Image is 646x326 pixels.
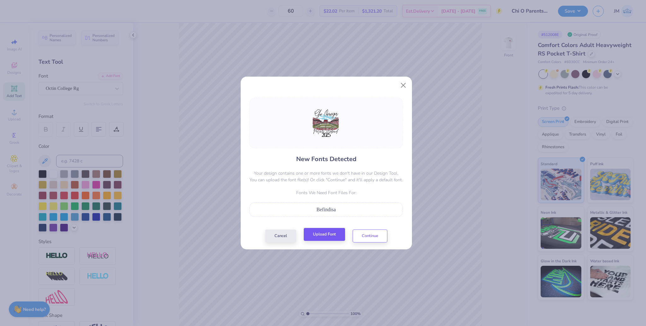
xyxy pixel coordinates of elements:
h4: New Fonts Detected [296,154,356,164]
button: Close [397,79,409,91]
button: Cancel [265,230,296,242]
p: Fonts We Need Font Files For: [250,189,403,196]
button: Upload Font [304,228,345,241]
button: Continue [353,230,387,242]
span: Befindisa [316,207,336,212]
p: Your design contains one or more fonts we don't have in our Design Tool. You can upload the font ... [250,170,403,183]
